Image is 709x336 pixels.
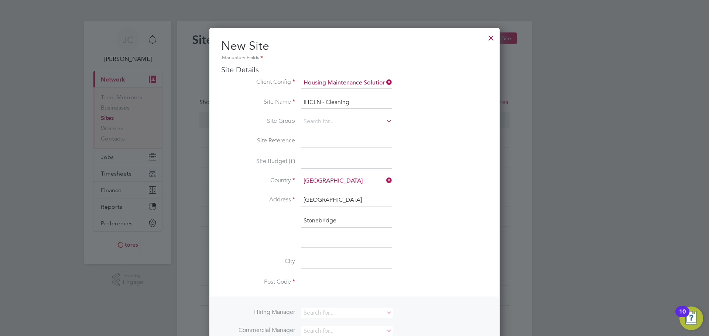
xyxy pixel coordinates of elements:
input: Search for... [301,77,392,89]
label: Address [221,196,295,204]
label: Site Group [221,117,295,125]
input: Search for... [301,116,392,127]
div: 10 [679,312,686,321]
label: City [221,257,295,265]
input: Search for... [301,308,392,318]
h3: Site Details [221,65,488,75]
label: Client Config [221,78,295,86]
label: Commercial Manager [221,326,295,334]
label: Site Reference [221,137,295,145]
button: Open Resource Center, 10 new notifications [679,306,703,330]
h2: New Site [221,38,488,62]
label: Site Budget (£) [221,157,295,165]
label: Hiring Manager [221,308,295,316]
div: Mandatory Fields [221,54,488,62]
label: Country [221,177,295,184]
input: Search for... [301,176,392,186]
label: Post Code [221,278,295,286]
label: Site Name [221,98,295,106]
